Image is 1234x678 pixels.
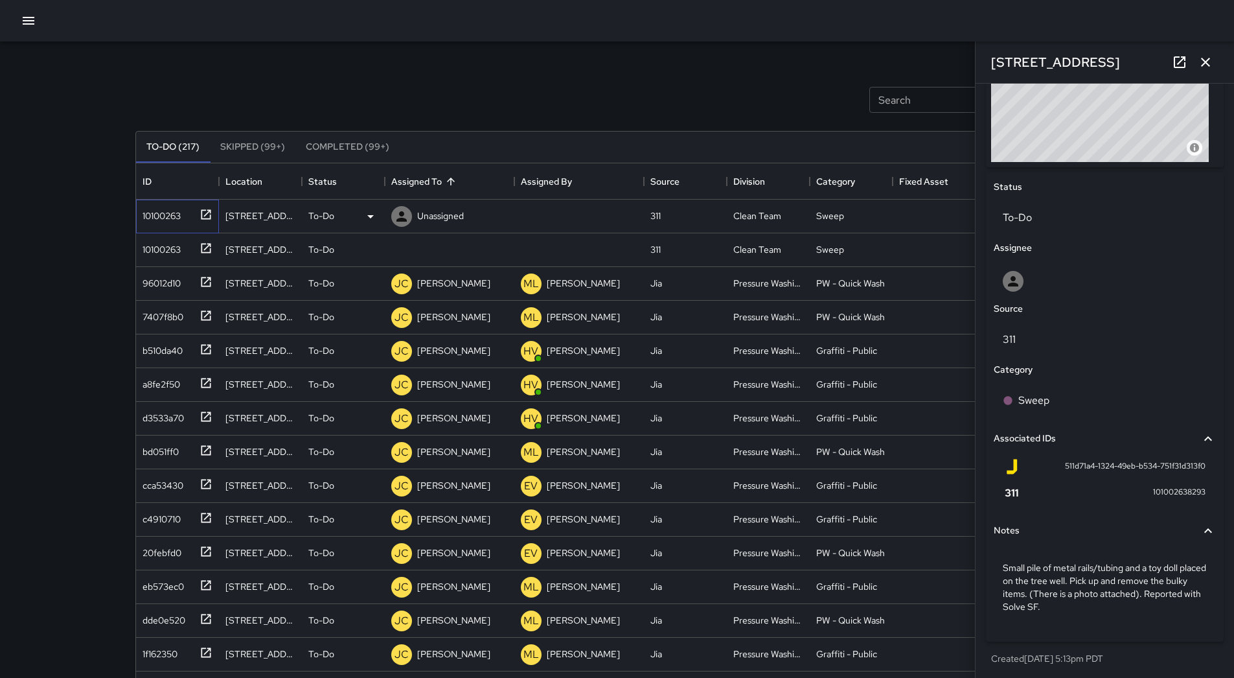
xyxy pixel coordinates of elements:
[816,378,877,391] div: Graffiti - Public
[650,209,661,222] div: 311
[385,163,514,200] div: Assigned To
[810,163,893,200] div: Category
[417,277,490,290] p: [PERSON_NAME]
[733,614,803,627] div: Pressure Washing
[295,132,400,163] button: Completed (99+)
[137,272,181,290] div: 96012d10
[733,310,803,323] div: Pressure Washing
[417,344,490,357] p: [PERSON_NAME]
[225,277,295,290] div: 1275 Market Street
[733,513,803,526] div: Pressure Washing
[816,412,877,425] div: Graffiti - Public
[308,445,334,458] p: To-Do
[733,243,781,256] div: Clean Team
[225,546,295,559] div: 1056 Market Street
[650,614,662,627] div: Jia
[650,277,662,290] div: Jia
[394,579,409,595] p: JC
[442,172,460,191] button: Sort
[225,445,295,458] div: 1 Taylor Street
[816,614,885,627] div: PW - Quick Wash
[524,478,538,494] p: EV
[137,440,179,458] div: bd051ff0
[816,243,844,256] div: Sweep
[308,479,334,492] p: To-Do
[137,238,181,256] div: 10100263
[733,344,803,357] div: Pressure Washing
[394,377,409,393] p: JC
[394,647,409,662] p: JC
[523,613,539,629] p: ML
[547,344,620,357] p: [PERSON_NAME]
[733,648,803,660] div: Pressure Washing
[523,310,539,325] p: ML
[225,243,295,256] div: 98 7th Street
[650,163,680,200] div: Source
[733,412,803,425] div: Pressure Washing
[650,513,662,526] div: Jia
[225,614,295,627] div: 66 8th Street
[308,163,337,200] div: Status
[308,243,334,256] p: To-Do
[733,378,803,391] div: Pressure Washing
[417,310,490,323] p: [PERSON_NAME]
[650,648,662,660] div: Jia
[733,163,765,200] div: Division
[225,412,295,425] div: 43 11th Street
[523,276,539,292] p: ML
[547,648,620,660] p: [PERSON_NAME]
[521,163,572,200] div: Assigned By
[650,546,662,559] div: Jia
[650,445,662,458] div: Jia
[523,377,538,393] p: HV
[650,378,662,391] div: Jia
[137,204,181,222] div: 10100263
[308,614,334,627] p: To-Do
[417,412,490,425] p: [PERSON_NAME]
[219,163,302,200] div: Location
[547,277,620,290] p: [PERSON_NAME]
[417,580,490,593] p: [PERSON_NAME]
[394,411,409,427] p: JC
[816,479,877,492] div: Graffiti - Public
[225,378,295,391] div: 1098a Market Street
[816,546,885,559] div: PW - Quick Wash
[547,445,620,458] p: [PERSON_NAME]
[225,344,295,357] div: 1073 Market Street
[733,209,781,222] div: Clean Team
[137,373,180,391] div: a8fe2f50
[417,513,490,526] p: [PERSON_NAME]
[137,339,183,357] div: b510da40
[137,474,183,492] div: cca53430
[733,277,803,290] div: Pressure Washing
[816,310,885,323] div: PW - Quick Wash
[137,541,181,559] div: 20febfd0
[225,580,295,593] div: 66 8th Street
[547,614,620,627] p: [PERSON_NAME]
[394,546,409,561] p: JC
[650,479,662,492] div: Jia
[547,310,620,323] p: [PERSON_NAME]
[308,412,334,425] p: To-Do
[899,163,948,200] div: Fixed Asset
[523,411,538,427] p: HV
[523,344,538,359] p: HV
[225,209,295,222] div: 1035 Market Street
[137,609,185,627] div: dde0e520
[143,163,152,200] div: ID
[394,613,409,629] p: JC
[644,163,727,200] div: Source
[225,479,295,492] div: 440 Jessie Street
[137,406,184,425] div: d3533a70
[816,648,877,660] div: Graffiti - Public
[137,642,177,660] div: 1f162350
[417,445,490,458] p: [PERSON_NAME]
[302,163,385,200] div: Status
[816,209,844,222] div: Sweep
[417,378,490,391] p: [PERSON_NAME]
[308,648,334,660] p: To-Do
[136,163,219,200] div: ID
[547,513,620,526] p: [PERSON_NAME]
[394,276,409,292] p: JC
[733,546,803,559] div: Pressure Washing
